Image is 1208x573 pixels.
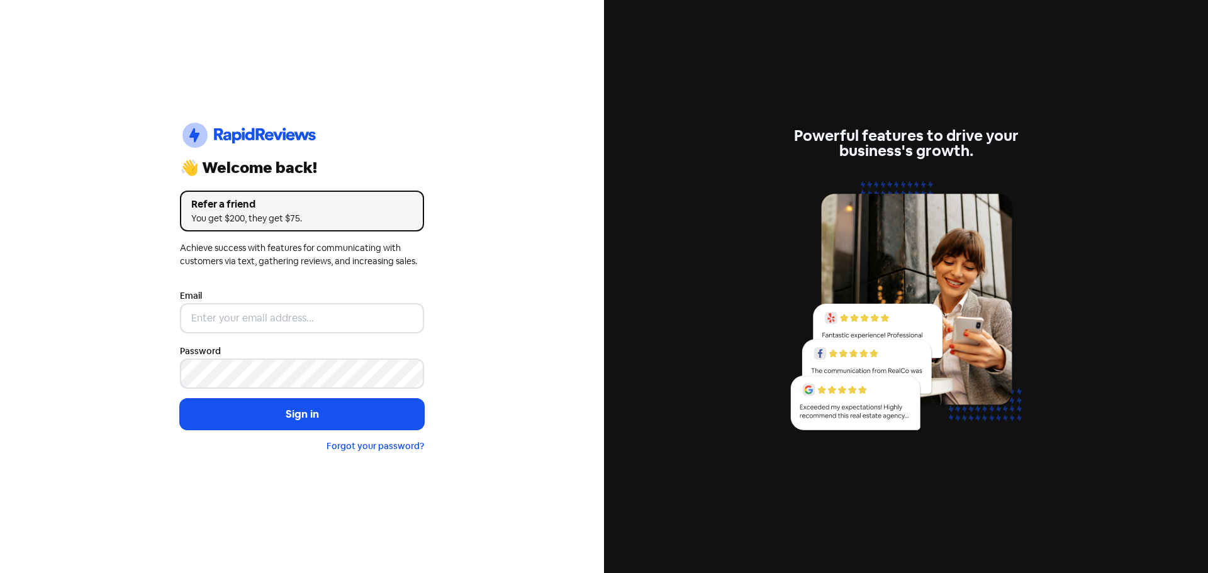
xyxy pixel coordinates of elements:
[191,197,413,212] div: Refer a friend
[180,242,424,268] div: Achieve success with features for communicating with customers via text, gathering reviews, and i...
[784,128,1028,159] div: Powerful features to drive your business's growth.
[784,174,1028,445] img: reviews
[191,212,413,225] div: You get $200, they get $75.
[180,399,424,430] button: Sign in
[180,303,424,333] input: Enter your email address...
[180,289,202,303] label: Email
[180,345,221,358] label: Password
[327,440,424,452] a: Forgot your password?
[180,160,424,175] div: 👋 Welcome back!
